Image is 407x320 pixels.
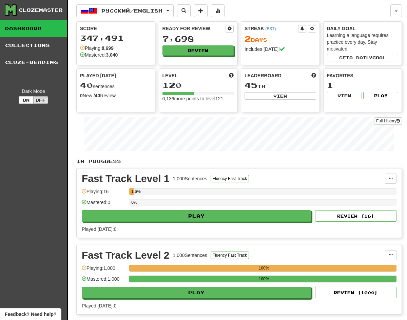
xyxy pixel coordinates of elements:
[19,96,34,104] button: On
[82,303,116,308] span: Played [DATE]: 0
[229,72,234,79] span: Score more points to level up
[131,265,396,272] div: 100%
[245,72,282,79] span: Leaderboard
[245,35,316,43] div: Day s
[327,72,399,79] div: Favorites
[245,34,251,43] span: 2
[162,35,234,43] div: 7,698
[245,46,316,53] div: Includes [DATE]!
[82,287,311,298] button: Play
[33,96,48,104] button: Off
[162,25,226,32] div: Ready for Review
[76,158,402,165] p: In Progress
[211,4,225,17] button: More stats
[80,80,93,90] span: 40
[102,45,114,51] strong: 8,699
[245,81,316,90] div: th
[327,25,399,32] div: Daily Goal
[177,4,191,17] button: Search sentences
[349,55,372,60] span: a daily
[82,265,126,276] div: Playing: 1,000
[315,287,396,298] button: Review (1000)
[106,52,118,58] strong: 3,040
[173,252,207,259] div: 1,000 Sentences
[363,92,398,99] button: Play
[162,45,234,56] button: Review
[82,174,170,184] div: Fast Track Level 1
[5,88,62,95] div: Dark Mode
[265,26,276,31] a: (BST)
[194,4,208,17] button: Add sentence to collection
[80,81,152,90] div: sentences
[245,92,316,100] button: View
[80,52,118,58] div: Mastered:
[76,4,174,17] button: Русский/English
[211,175,249,182] button: Fluency Fast Track
[82,210,311,222] button: Play
[80,92,152,99] div: New / Review
[311,72,316,79] span: This week in points, UTC
[245,80,257,90] span: 45
[315,210,396,222] button: Review (16)
[95,93,100,98] strong: 40
[80,34,152,42] div: 347,491
[131,276,396,282] div: 100%
[173,175,207,182] div: 1,000 Sentences
[245,25,298,32] div: Streak
[19,7,63,14] div: Clozemaster
[162,72,178,79] span: Level
[101,8,162,14] span: Русский / English
[162,95,234,102] div: 6,136 more points to level 121
[80,72,116,79] span: Played [DATE]
[162,81,234,89] div: 120
[327,32,399,52] div: Learning a language requires practice every day. Stay motivated!
[80,25,152,32] div: Score
[82,199,126,210] div: Mastered: 0
[82,250,170,260] div: Fast Track Level 2
[5,311,56,318] span: Open feedback widget
[374,117,402,125] a: Full History
[327,92,362,99] button: View
[82,188,126,199] div: Playing: 16
[327,81,399,89] div: 1
[82,226,116,232] span: Played [DATE]: 0
[327,54,399,61] button: Seta dailygoal
[131,188,133,195] div: 1.6%
[82,276,126,287] div: Mastered: 1,000
[211,252,249,259] button: Fluency Fast Track
[80,45,114,52] div: Playing:
[80,93,83,98] strong: 0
